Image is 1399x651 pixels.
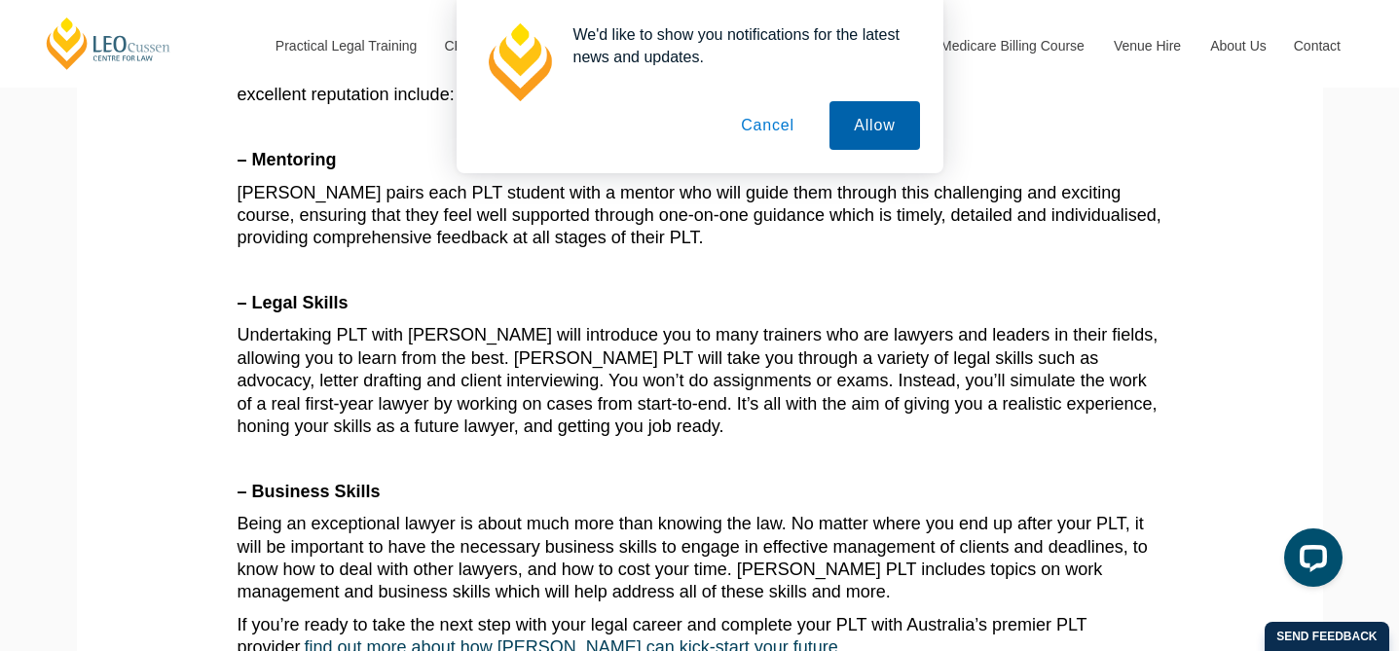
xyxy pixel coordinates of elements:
span: [PERSON_NAME] pairs each PLT student with a mentor who will guide them through this challenging a... [238,183,1161,248]
b: – Business Skills [238,482,381,501]
div: We'd like to show you notifications for the latest news and updates. [558,23,920,68]
iframe: LiveChat chat widget [1269,521,1350,602]
button: Cancel [717,101,819,150]
button: Allow [829,101,919,150]
span: Being an exceptional lawyer is about much more than knowing the law. No matter where you end up a... [238,514,1148,601]
b: – Legal Skills [238,293,349,312]
img: notification icon [480,23,558,101]
span: Undertaking PLT with [PERSON_NAME] will introduce you to many trainers who are lawyers and leader... [238,325,1159,436]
